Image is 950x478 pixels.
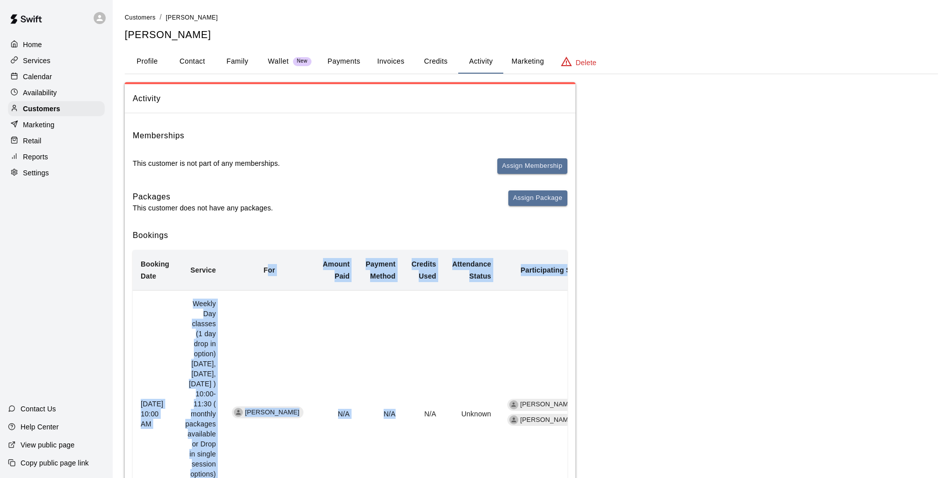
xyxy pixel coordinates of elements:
[23,168,49,178] p: Settings
[521,266,582,274] b: Participating Staff
[133,203,273,213] p: This customer does not have any packages.
[133,92,567,105] span: Activity
[23,40,42,50] p: Home
[23,104,60,114] p: Customers
[368,50,413,74] button: Invoices
[366,260,395,280] b: Payment Method
[133,229,567,242] h6: Bookings
[8,165,105,180] a: Settings
[23,136,42,146] p: Retail
[412,260,436,280] b: Credits Used
[8,53,105,68] a: Services
[413,50,458,74] button: Credits
[234,408,243,417] div: Ronan Beska
[125,13,156,21] a: Customers
[23,88,57,98] p: Availability
[141,260,169,280] b: Booking Date
[268,56,289,67] p: Wallet
[263,266,275,274] b: For
[509,415,518,424] div: Frankie Gulko
[293,58,311,65] span: New
[503,50,552,74] button: Marketing
[8,133,105,148] a: Retail
[8,117,105,132] a: Marketing
[452,260,491,280] b: Attendance Status
[516,400,579,409] span: [PERSON_NAME]
[8,37,105,52] a: Home
[507,414,579,426] div: [PERSON_NAME]
[21,422,59,432] p: Help Center
[125,50,938,74] div: basic tabs example
[21,440,75,450] p: View public page
[23,56,51,66] p: Services
[509,400,518,409] div: John Havird
[133,158,280,168] p: This customer is not part of any memberships.
[8,101,105,116] a: Customers
[8,149,105,164] a: Reports
[133,190,273,203] h6: Packages
[458,50,503,74] button: Activity
[507,399,579,411] div: [PERSON_NAME]
[160,12,162,23] li: /
[125,50,170,74] button: Profile
[8,69,105,84] a: Calendar
[170,50,215,74] button: Contact
[320,50,368,74] button: Payments
[508,190,567,206] button: Assign Package
[125,28,938,42] h5: [PERSON_NAME]
[21,458,89,468] p: Copy public page link
[125,12,938,23] nav: breadcrumb
[23,72,52,82] p: Calendar
[323,260,350,280] b: Amount Paid
[576,58,596,68] p: Delete
[8,85,105,100] a: Availability
[497,158,567,174] button: Assign Membership
[133,129,184,142] h6: Memberships
[21,404,56,414] p: Contact Us
[516,415,579,425] span: [PERSON_NAME]
[23,120,55,130] p: Marketing
[190,266,216,274] b: Service
[23,152,48,162] p: Reports
[241,408,303,417] span: [PERSON_NAME]
[215,50,260,74] button: Family
[125,14,156,21] span: Customers
[166,14,218,21] span: [PERSON_NAME]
